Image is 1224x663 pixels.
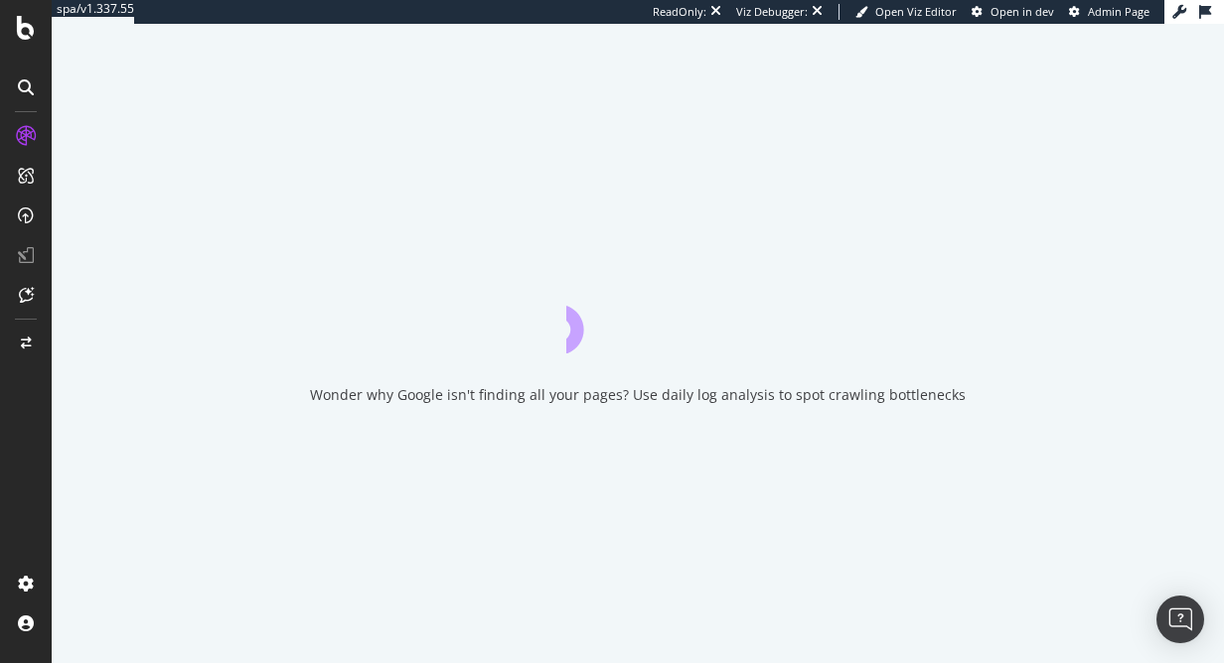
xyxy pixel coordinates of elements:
span: Admin Page [1088,4,1149,19]
div: Wonder why Google isn't finding all your pages? Use daily log analysis to spot crawling bottlenecks [310,385,966,405]
div: Open Intercom Messenger [1156,596,1204,643]
span: Open in dev [991,4,1054,19]
div: animation [566,282,709,353]
div: Viz Debugger: [736,4,808,20]
div: ReadOnly: [653,4,706,20]
a: Admin Page [1069,4,1149,20]
a: Open in dev [972,4,1054,20]
span: Open Viz Editor [875,4,957,19]
a: Open Viz Editor [855,4,957,20]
